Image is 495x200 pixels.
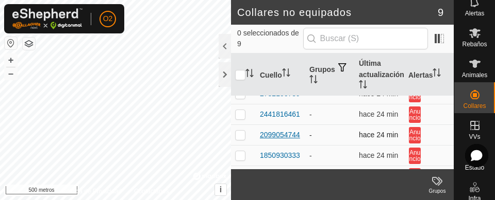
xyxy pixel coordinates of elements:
font: + [8,54,14,65]
a: Política de Privacidad [62,187,122,196]
span: 13 de agosto de 2025, 13:37 [359,131,398,139]
font: – [8,68,13,79]
a: Contáctanos [134,187,169,196]
button: Capas del Mapa [23,38,35,50]
img: Logotipo de Gallagher [12,8,82,29]
font: 9 [438,7,443,18]
font: Grupos [309,65,335,74]
font: - [309,111,312,119]
button: – [5,67,17,80]
span: 13 de agosto de 2025, 13:37 [359,110,398,118]
font: Animales [462,71,487,79]
font: hace 24 min [359,131,398,139]
font: i [220,185,222,194]
font: Política de Privacidad [62,188,122,195]
font: Estado [465,164,484,171]
font: Alertas [408,71,433,79]
font: Rebaños [462,41,487,48]
font: 2099054744 [260,131,300,139]
font: - [309,131,312,139]
p-sorticon: Activar para ordenar [245,70,254,79]
font: Anuncio [409,108,421,121]
button: Anuncio [409,148,420,164]
button: Anuncio [409,127,420,143]
font: Grupos [429,188,446,194]
p-sorticon: Activar para ordenar [359,82,367,90]
p-sorticon: Activar para ordenar [282,70,290,78]
font: Alertas [465,10,484,17]
font: 1850930333 [260,151,300,159]
font: Collares no equipados [237,7,352,18]
button: Anuncio [409,106,420,123]
button: + [5,54,17,66]
font: Cuello [260,71,282,79]
font: Contáctanos [134,188,169,195]
span: 13 de agosto de 2025, 13:36 [359,151,398,159]
font: Última actualización [359,59,404,79]
font: 2441816461 [260,110,300,118]
p-sorticon: Activar para ordenar [309,77,318,85]
font: - [309,152,312,160]
font: Collares [463,102,486,110]
button: i [215,184,226,195]
font: Anuncio [409,129,421,142]
button: Restablecer mapa [5,37,17,49]
font: hace 24 min [359,110,398,118]
font: VVs [469,133,480,140]
p-sorticon: Activar para ordenar [433,70,441,78]
font: hace 24 min [359,151,398,159]
input: Buscar (S) [303,28,428,49]
font: Anuncio [409,149,421,162]
font: O2 [103,14,113,23]
font: 0 seleccionados de 9 [237,29,299,48]
font: - [309,90,312,98]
